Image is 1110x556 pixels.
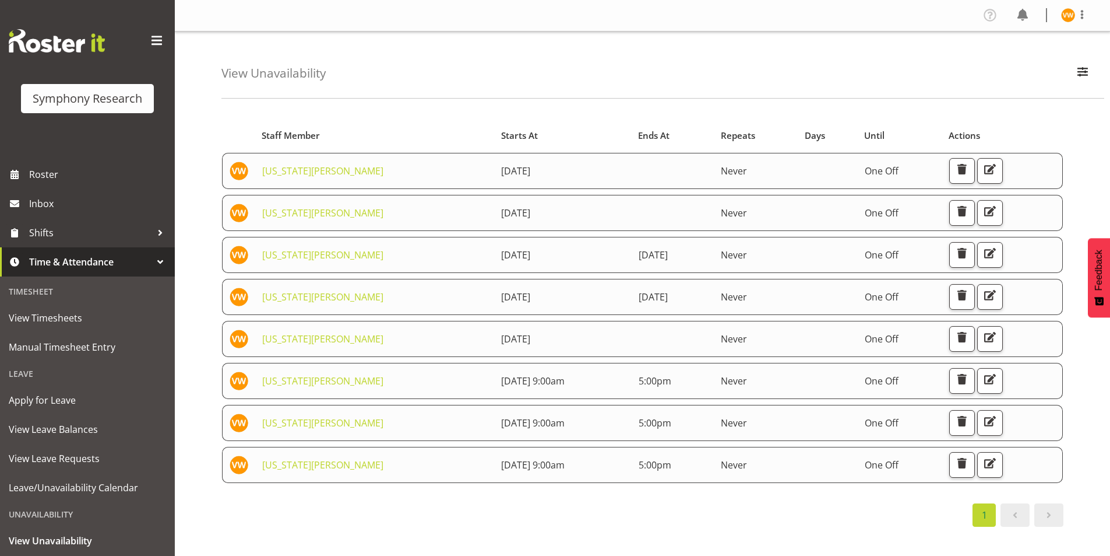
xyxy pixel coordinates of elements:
[977,368,1003,394] button: Edit Unavailability
[977,242,1003,268] button: Edit Unavailability
[949,410,975,436] button: Delete Unavailability
[639,417,671,429] span: 5:00pm
[9,532,166,550] span: View Unavailability
[262,417,383,429] a: [US_STATE][PERSON_NAME]
[501,333,530,345] span: [DATE]
[639,291,668,303] span: [DATE]
[865,417,898,429] span: One Off
[639,375,671,387] span: 5:00pm
[262,249,383,261] a: [US_STATE][PERSON_NAME]
[721,417,747,429] span: Never
[262,129,320,142] span: Staff Member
[262,333,383,345] a: [US_STATE][PERSON_NAME]
[9,391,166,409] span: Apply for Leave
[9,421,166,438] span: View Leave Balances
[501,459,565,471] span: [DATE] 9:00am
[721,249,747,261] span: Never
[9,450,166,467] span: View Leave Requests
[501,207,530,219] span: [DATE]
[262,375,383,387] a: [US_STATE][PERSON_NAME]
[29,253,151,271] span: Time & Attendance
[3,279,172,303] div: Timesheet
[3,502,172,526] div: Unavailability
[949,129,980,142] span: Actions
[501,129,538,142] span: Starts At
[1070,61,1095,86] button: Filter Employees
[949,284,975,310] button: Delete Unavailability
[29,224,151,242] span: Shifts
[230,330,248,348] img: virginia-wheeler11875.jpg
[865,165,898,177] span: One Off
[29,195,169,212] span: Inbox
[977,410,1003,436] button: Edit Unavailability
[262,207,383,219] a: [US_STATE][PERSON_NAME]
[3,444,172,473] a: View Leave Requests
[230,204,248,222] img: virginia-wheeler11875.jpg
[977,452,1003,478] button: Edit Unavailability
[721,129,755,142] span: Repeats
[501,249,530,261] span: [DATE]
[721,165,747,177] span: Never
[262,291,383,303] a: [US_STATE][PERSON_NAME]
[949,200,975,226] button: Delete Unavailability
[9,479,166,496] span: Leave/Unavailability Calendar
[9,309,166,327] span: View Timesheets
[721,375,747,387] span: Never
[977,284,1003,310] button: Edit Unavailability
[1088,238,1110,317] button: Feedback - Show survey
[805,129,825,142] span: Days
[3,386,172,415] a: Apply for Leave
[230,414,248,432] img: virginia-wheeler11875.jpg
[977,326,1003,352] button: Edit Unavailability
[977,200,1003,226] button: Edit Unavailability
[230,372,248,390] img: virginia-wheeler11875.jpg
[262,165,383,177] a: [US_STATE][PERSON_NAME]
[3,473,172,502] a: Leave/Unavailability Calendar
[1094,250,1104,291] span: Feedback
[29,166,169,183] span: Roster
[501,417,565,429] span: [DATE] 9:00am
[230,162,248,180] img: virginia-wheeler11875.jpg
[3,333,172,362] a: Manual Timesheet Entry
[865,249,898,261] span: One Off
[865,333,898,345] span: One Off
[230,456,248,474] img: virginia-wheeler11875.jpg
[638,129,669,142] span: Ends At
[262,459,383,471] a: [US_STATE][PERSON_NAME]
[501,291,530,303] span: [DATE]
[949,368,975,394] button: Delete Unavailability
[3,415,172,444] a: View Leave Balances
[949,242,975,268] button: Delete Unavailability
[33,90,142,107] div: Symphony Research
[9,29,105,53] img: Rosterit website logo
[865,375,898,387] span: One Off
[949,326,975,352] button: Delete Unavailability
[501,375,565,387] span: [DATE] 9:00am
[865,207,898,219] span: One Off
[977,158,1003,184] button: Edit Unavailability
[721,459,747,471] span: Never
[221,67,326,80] h4: View Unavailability
[721,291,747,303] span: Never
[639,459,671,471] span: 5:00pm
[3,526,172,555] a: View Unavailability
[721,207,747,219] span: Never
[865,459,898,471] span: One Off
[1061,8,1075,22] img: virginia-wheeler11875.jpg
[865,291,898,303] span: One Off
[949,158,975,184] button: Delete Unavailability
[230,288,248,306] img: virginia-wheeler11875.jpg
[949,452,975,478] button: Delete Unavailability
[639,249,668,261] span: [DATE]
[864,129,885,142] span: Until
[721,333,747,345] span: Never
[3,303,172,333] a: View Timesheets
[3,362,172,386] div: Leave
[501,165,530,177] span: [DATE]
[9,338,166,356] span: Manual Timesheet Entry
[230,246,248,264] img: virginia-wheeler11875.jpg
